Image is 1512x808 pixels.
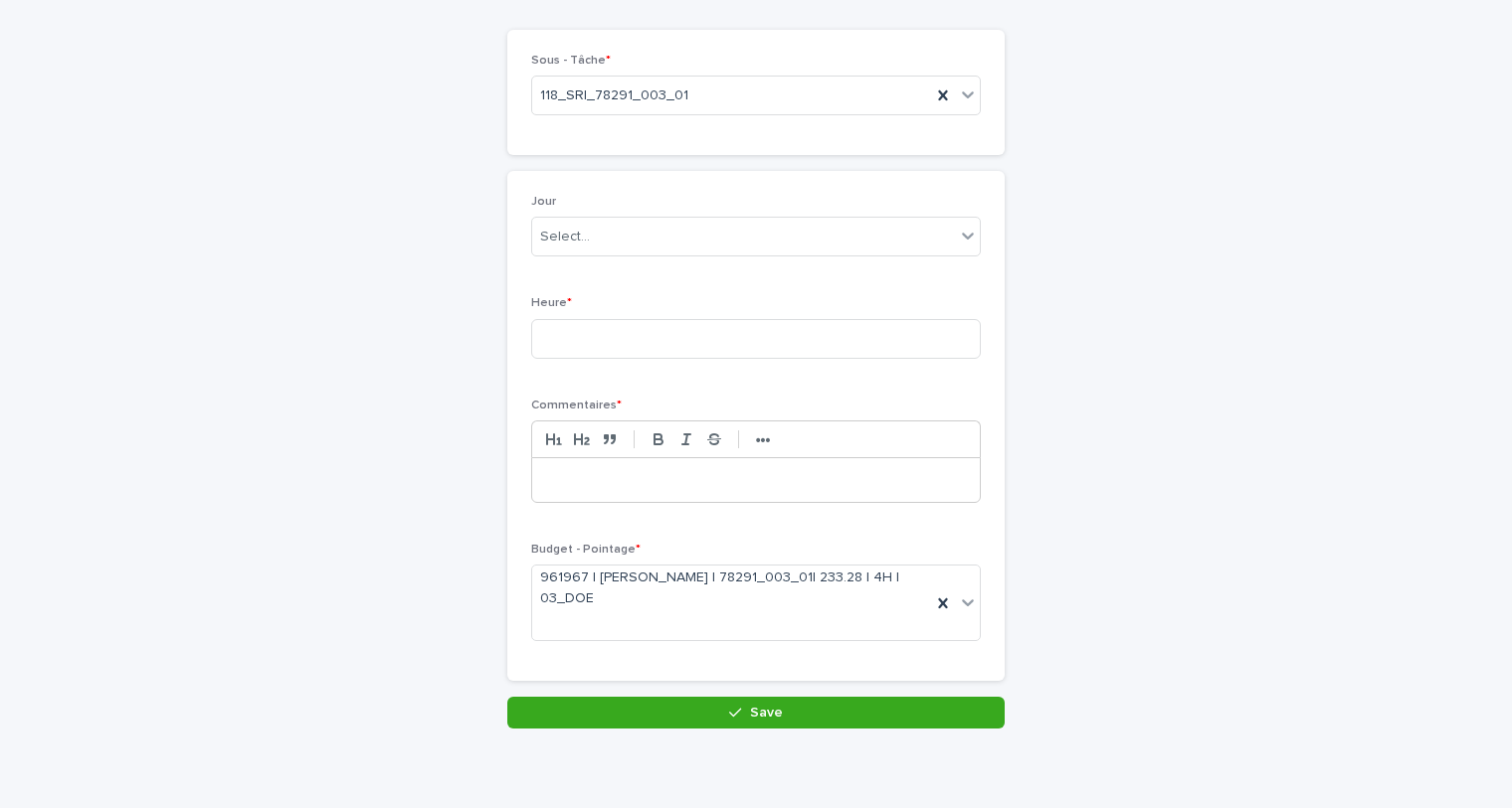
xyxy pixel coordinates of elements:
[531,297,572,309] span: Heure
[540,85,688,106] span: 118_SRI_78291_003_01
[756,432,771,448] strong: •••
[540,567,923,609] span: 961967 | [PERSON_NAME] | 78291_003_01| 233.28 | 4H | 03_DOE
[531,196,556,208] span: Jour
[507,697,1005,728] button: Save
[749,427,777,451] button: •••
[750,706,783,720] span: Save
[531,400,622,411] span: Commentaires
[540,227,590,247] div: Select...
[531,55,611,67] span: Sous - Tâche
[531,544,641,556] span: Budget - Pointage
